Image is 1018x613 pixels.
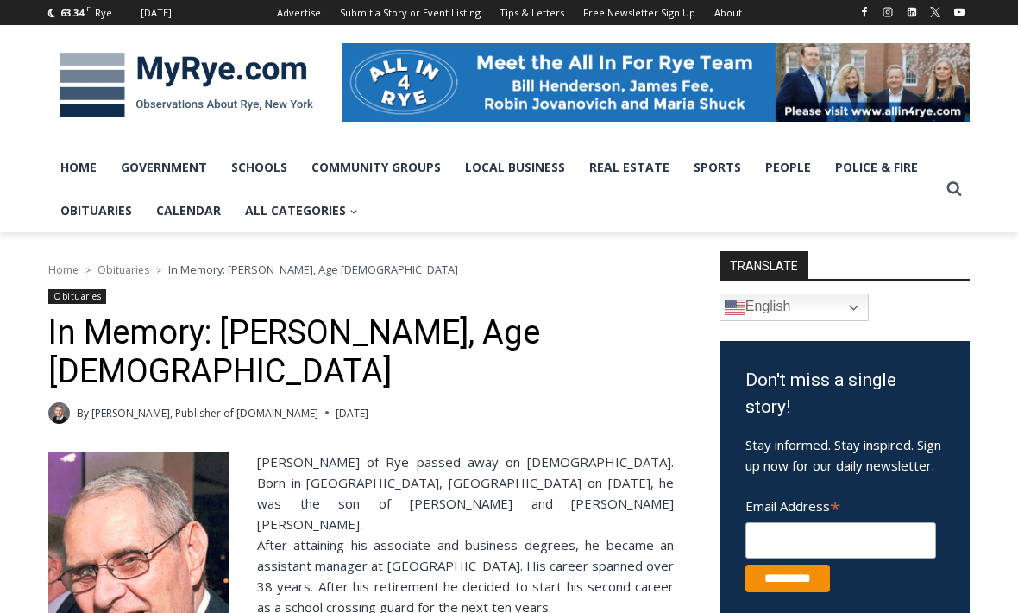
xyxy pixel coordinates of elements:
[219,146,299,189] a: Schools
[902,2,922,22] a: Linkedin
[949,2,970,22] a: YouTube
[141,5,172,21] div: [DATE]
[725,297,745,318] img: en
[336,405,368,421] time: [DATE]
[720,251,808,279] strong: TRANSLATE
[877,2,898,22] a: Instagram
[48,189,144,232] a: Obituaries
[109,146,219,189] a: Government
[745,367,944,421] h3: Don't miss a single story!
[95,5,112,21] div: Rye
[745,489,936,520] label: Email Address
[48,313,674,392] h1: In Memory: [PERSON_NAME], Age [DEMOGRAPHIC_DATA]
[245,201,358,220] span: All Categories
[823,146,930,189] a: Police & Fire
[77,405,89,421] span: By
[48,289,106,304] a: Obituaries
[720,294,869,321] a: English
[233,189,370,232] a: All Categories
[48,146,939,233] nav: Primary Navigation
[925,2,946,22] a: X
[745,434,944,476] p: Stay informed. Stay inspired. Sign up now for our daily newsletter.
[299,146,453,189] a: Community Groups
[939,174,970,205] button: View Search Form
[48,402,70,424] a: Author image
[48,41,324,130] img: MyRye.com
[60,6,84,19] span: 63.34
[854,2,875,22] a: Facebook
[48,261,674,278] nav: Breadcrumbs
[682,146,753,189] a: Sports
[48,262,79,277] a: Home
[91,406,318,420] a: [PERSON_NAME], Publisher of [DOMAIN_NAME]
[97,262,149,277] a: Obituaries
[753,146,823,189] a: People
[85,264,91,276] span: >
[144,189,233,232] a: Calendar
[453,146,577,189] a: Local Business
[342,43,970,121] img: All in for Rye
[168,262,458,277] span: In Memory: [PERSON_NAME], Age [DEMOGRAPHIC_DATA]
[48,146,109,189] a: Home
[48,452,674,534] div: [PERSON_NAME] of Rye passed away on [DEMOGRAPHIC_DATA]. Born in [GEOGRAPHIC_DATA], [GEOGRAPHIC_DA...
[577,146,682,189] a: Real Estate
[156,264,161,276] span: >
[86,3,91,13] span: F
